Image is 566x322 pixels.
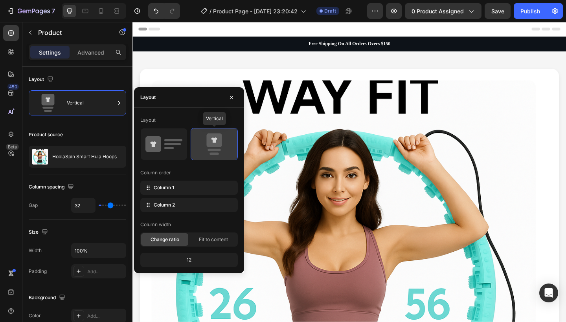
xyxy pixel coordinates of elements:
[72,243,126,258] input: Auto
[52,154,117,159] p: HoolaSpin Smart Hula Hoops
[148,3,180,19] div: Undo/Redo
[151,236,179,243] span: Change ratio
[77,48,104,57] p: Advanced
[539,284,558,302] div: Open Intercom Messenger
[3,3,59,19] button: 7
[29,293,67,303] div: Background
[67,94,115,112] div: Vertical
[405,3,481,19] button: 0 product assigned
[140,117,156,124] div: Layout
[39,48,61,57] p: Settings
[32,149,48,165] img: product feature img
[29,247,42,254] div: Width
[51,6,55,16] p: 7
[29,312,41,319] div: Color
[199,236,228,243] span: Fit to content
[87,268,124,275] div: Add...
[520,7,540,15] div: Publish
[38,28,105,37] p: Product
[485,3,511,19] button: Save
[29,182,75,192] div: Column spacing
[209,7,211,15] span: /
[140,94,156,101] div: Layout
[29,202,38,209] div: Gap
[514,3,547,19] button: Publish
[140,221,171,228] div: Column width
[412,7,464,15] span: 0 product assigned
[154,201,175,209] span: Column 2
[142,254,236,265] div: 12
[29,268,47,275] div: Padding
[29,74,55,85] div: Layout
[72,198,95,212] input: Auto
[6,144,19,150] div: Beta
[29,131,63,138] div: Product source
[1,21,471,27] p: Free Shipping On All Orders Overs $150
[491,8,504,15] span: Save
[324,7,336,15] span: Draft
[29,227,50,238] div: Size
[7,84,19,90] div: 450
[132,22,566,322] iframe: Design area
[213,7,298,15] span: Product Page - [DATE] 23:20:42
[87,313,124,320] div: Add...
[140,169,171,176] div: Column order
[154,184,174,191] span: Column 1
